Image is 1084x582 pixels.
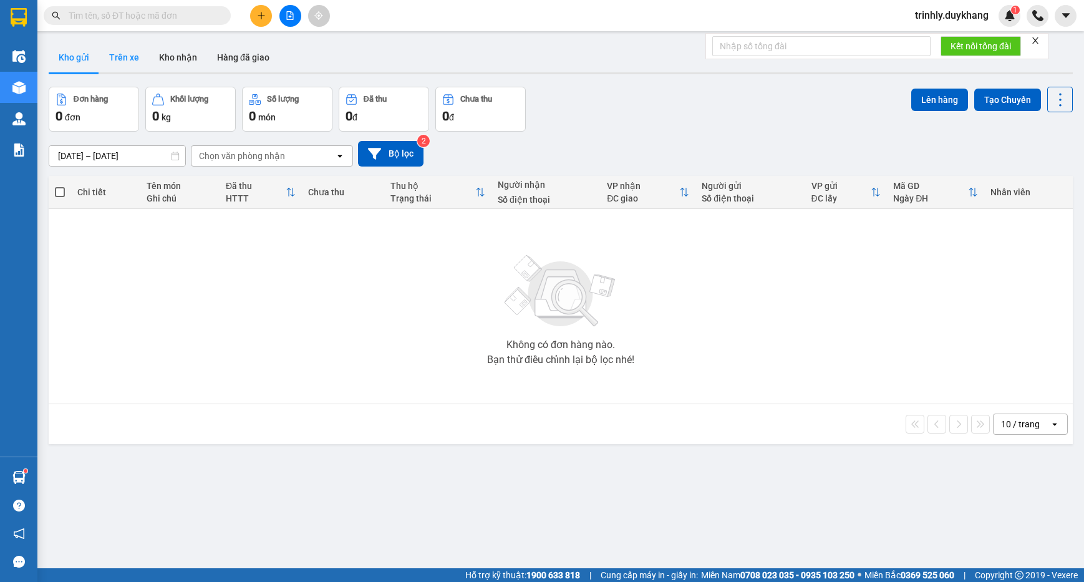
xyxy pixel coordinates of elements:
th: Toggle SortBy [887,176,984,209]
span: đ [352,112,357,122]
img: solution-icon [12,143,26,157]
span: plus [257,11,266,20]
span: | [589,568,591,582]
sup: 2 [417,135,430,147]
th: Toggle SortBy [384,176,491,209]
div: Chi tiết [77,187,134,197]
div: Tên món [147,181,213,191]
div: Ghi chú [147,193,213,203]
div: VP gửi [811,181,871,191]
sup: 1 [24,469,27,473]
div: Số điện thoại [498,195,594,205]
sup: 1 [1011,6,1020,14]
div: Chưa thu [460,95,492,104]
button: plus [250,5,272,27]
span: Miền Bắc [864,568,954,582]
span: notification [13,528,25,540]
span: copyright [1015,571,1024,580]
th: Toggle SortBy [601,176,695,209]
span: question-circle [13,500,25,512]
div: Thu hộ [390,181,475,191]
span: 1 [1013,6,1017,14]
img: warehouse-icon [12,471,26,484]
button: Kho gửi [49,42,99,72]
div: Người gửi [702,181,798,191]
img: svg+xml;base64,PHN2ZyBjbGFzcz0ibGlzdC1wbHVnX19zdmciIHhtbG5zPSJodHRwOi8vd3d3LnczLm9yZy8yMDAwL3N2Zy... [498,248,623,335]
svg: open [1050,419,1060,429]
span: message [13,556,25,568]
div: ĐC giao [607,193,679,203]
div: Số điện thoại [702,193,798,203]
div: Nhân viên [990,187,1067,197]
span: search [52,11,60,20]
th: Toggle SortBy [805,176,888,209]
img: warehouse-icon [12,112,26,125]
div: Chọn văn phòng nhận [199,150,285,162]
span: món [258,112,276,122]
button: Lên hàng [911,89,968,111]
span: Hỗ trợ kỹ thuật: [465,568,580,582]
button: Bộ lọc [358,141,423,167]
span: close [1031,36,1040,45]
span: 0 [442,109,449,124]
div: ĐC lấy [811,193,871,203]
button: Khối lượng0kg [145,87,236,132]
div: Số lượng [267,95,299,104]
span: 0 [249,109,256,124]
button: Chưa thu0đ [435,87,526,132]
div: Bạn thử điều chỉnh lại bộ lọc nhé! [487,355,634,365]
span: đơn [65,112,80,122]
div: Khối lượng [170,95,208,104]
div: Người nhận [498,180,594,190]
span: 0 [56,109,62,124]
button: Hàng đã giao [207,42,279,72]
button: file-add [279,5,301,27]
span: | [964,568,965,582]
th: Toggle SortBy [220,176,302,209]
img: phone-icon [1032,10,1043,21]
input: Tìm tên, số ĐT hoặc mã đơn [69,9,216,22]
span: Kết nối tổng đài [951,39,1011,53]
span: trinhly.duykhang [905,7,999,23]
div: Không có đơn hàng nào. [506,340,615,350]
img: icon-new-feature [1004,10,1015,21]
button: Đơn hàng0đơn [49,87,139,132]
button: Số lượng0món [242,87,332,132]
button: Trên xe [99,42,149,72]
div: Mã GD [893,181,968,191]
span: caret-down [1060,10,1072,21]
button: caret-down [1055,5,1077,27]
span: Cung cấp máy in - giấy in: [601,568,698,582]
div: 10 / trang [1001,418,1040,430]
input: Select a date range. [49,146,185,166]
strong: 0708 023 035 - 0935 103 250 [740,570,854,580]
span: file-add [286,11,294,20]
button: Đã thu0đ [339,87,429,132]
span: aim [314,11,323,20]
div: Đơn hàng [74,95,108,104]
span: Miền Nam [701,568,854,582]
img: logo-vxr [11,8,27,27]
div: Trạng thái [390,193,475,203]
input: Nhập số tổng đài [712,36,931,56]
div: VP nhận [607,181,679,191]
img: warehouse-icon [12,50,26,63]
strong: 1900 633 818 [526,570,580,580]
span: ⚪️ [858,573,861,578]
span: đ [449,112,454,122]
div: Đã thu [364,95,387,104]
div: Chưa thu [308,187,378,197]
span: 0 [152,109,159,124]
span: kg [162,112,171,122]
button: aim [308,5,330,27]
div: Đã thu [226,181,286,191]
button: Tạo Chuyến [974,89,1041,111]
div: HTTT [226,193,286,203]
svg: open [335,151,345,161]
img: warehouse-icon [12,81,26,94]
button: Kho nhận [149,42,207,72]
strong: 0369 525 060 [901,570,954,580]
div: Ngày ĐH [893,193,968,203]
button: Kết nối tổng đài [941,36,1021,56]
span: 0 [346,109,352,124]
